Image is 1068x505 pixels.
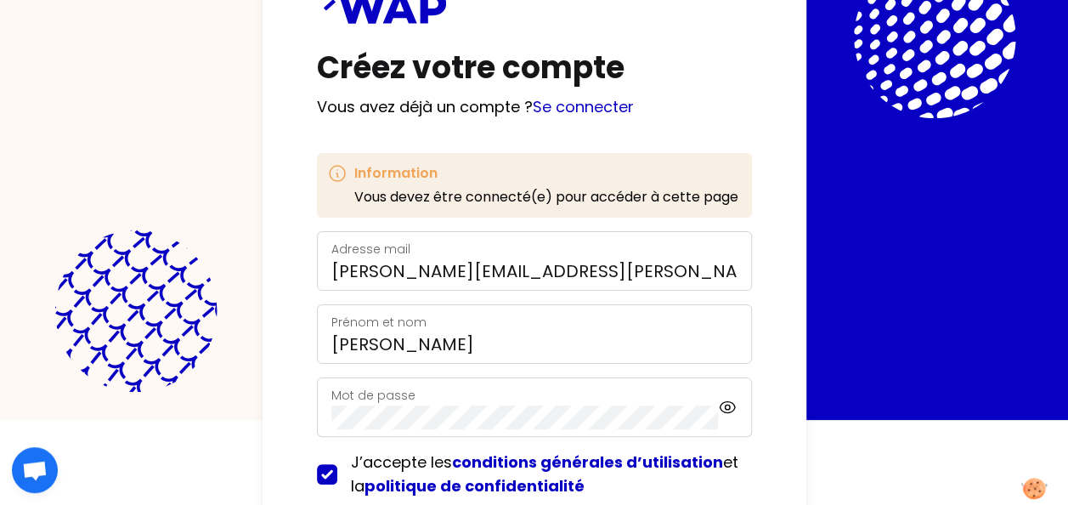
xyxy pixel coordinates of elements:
[351,451,738,496] span: J’accepte les et la
[354,187,738,207] p: Vous devez être connecté(e) pour accéder à cette page
[317,95,752,119] p: Vous avez déjà un compte ?
[12,447,58,493] div: Ouvrir le chat
[364,475,585,496] a: politique de confidentialité
[331,387,415,404] label: Mot de passe
[533,96,634,117] a: Se connecter
[331,241,410,258] label: Adresse mail
[452,451,723,473] a: conditions générales d’utilisation
[331,314,427,331] label: Prénom et nom
[354,163,738,184] h3: Information
[317,51,752,85] h1: Créez votre compte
